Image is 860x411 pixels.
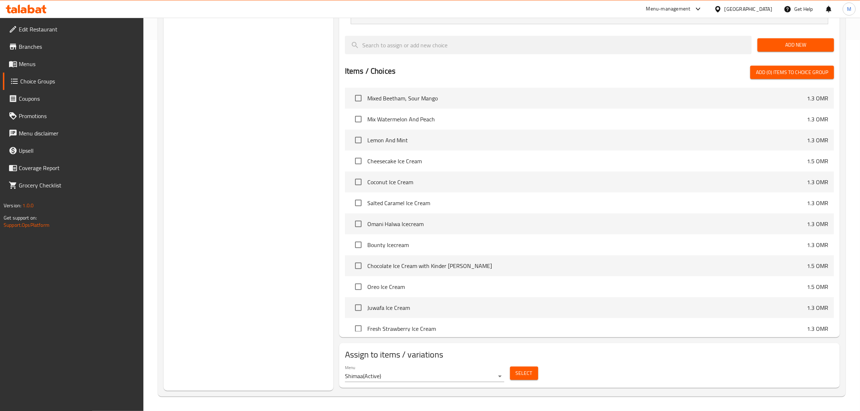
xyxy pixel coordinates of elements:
span: Menus [19,60,138,68]
p: 1.3 OMR [807,115,828,124]
span: Coupons [19,94,138,103]
span: Choice Groups [20,77,138,86]
div: Shimaa(Active) [345,371,504,382]
a: Edit Restaurant [3,21,144,38]
a: Branches [3,38,144,55]
span: Branches [19,42,138,51]
span: Select choice [351,216,366,232]
p: 1.5 OMR [807,282,828,291]
span: Omani Halwa Icecream [367,220,807,228]
span: Salted Caramel Ice Cream [367,199,807,207]
span: Select choice [351,300,366,315]
p: 1.5 OMR [807,157,828,165]
span: Oreo Ice Cream [367,282,807,291]
a: Coverage Report [3,159,144,177]
span: Mix Watermelon And Peach [367,115,807,124]
span: Select choice [351,321,366,336]
p: 1.3 OMR [807,199,828,207]
span: Fresh Strawberry Ice Cream [367,324,807,333]
a: Coupons [3,90,144,107]
span: M [847,5,851,13]
span: Mixed Beetham, Sour Mango [367,94,807,103]
span: Chocolate Ice Cream with Kinder [PERSON_NAME] [367,261,807,270]
p: 1.3 OMR [807,178,828,186]
span: Grocery Checklist [19,181,138,190]
p: 1.3 OMR [807,136,828,144]
span: Select choice [351,195,366,211]
span: Menu disclaimer [19,129,138,138]
span: Coverage Report [19,164,138,172]
a: Choice Groups [3,73,144,90]
span: Select choice [351,153,366,169]
span: Select choice [351,237,366,252]
span: Add (0) items to choice group [756,68,828,77]
span: Select choice [351,279,366,294]
div: Menu-management [646,5,691,13]
input: search [345,36,752,54]
span: Select [516,369,532,378]
a: Grocery Checklist [3,177,144,194]
a: Support.OpsPlatform [4,220,49,230]
span: Cheesecake Ice Cream [367,157,807,165]
span: Add New [763,40,828,49]
span: Select choice [351,258,366,273]
span: Lemon And Mint [367,136,807,144]
button: Add (0) items to choice group [750,66,834,79]
p: 1.3 OMR [807,241,828,249]
span: Juwafa Ice Cream [367,303,807,312]
label: Menu [345,365,355,369]
p: 1.5 OMR [807,261,828,270]
span: Upsell [19,146,138,155]
span: Promotions [19,112,138,120]
span: Coconut Ice Cream [367,178,807,186]
a: Upsell [3,142,144,159]
div: [GEOGRAPHIC_DATA] [725,5,772,13]
h2: Items / Choices [345,66,396,77]
p: 1.3 OMR [807,324,828,333]
p: 1.3 OMR [807,94,828,103]
p: 1.3 OMR [807,220,828,228]
span: Get support on: [4,213,37,222]
a: Menus [3,55,144,73]
button: Add New [757,38,834,52]
a: Menu disclaimer [3,125,144,142]
span: Edit Restaurant [19,25,138,34]
p: 1.3 OMR [807,303,828,312]
button: Select [510,367,538,380]
h2: Assign to items / variations [345,349,834,360]
span: Select choice [351,91,366,106]
a: Promotions [3,107,144,125]
span: Bounty Icecream [367,241,807,249]
span: 1.0.0 [22,201,34,210]
span: Select choice [351,174,366,190]
span: Version: [4,201,21,210]
span: Select choice [351,133,366,148]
